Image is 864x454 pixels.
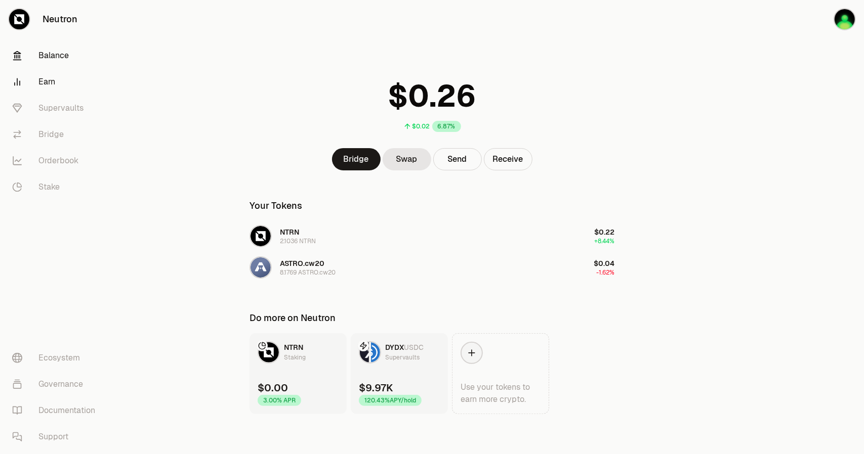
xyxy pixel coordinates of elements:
div: Staking [284,352,306,362]
div: $0.00 [258,381,288,395]
div: Your Tokens [250,199,302,213]
a: Stake [4,174,109,200]
div: Use your tokens to earn more crypto. [461,381,541,405]
span: +8.44% [594,237,614,245]
img: NTRN Logo [259,342,279,362]
img: ASTRO.cw20 Logo [251,257,271,278]
button: Send [433,148,482,170]
a: Balance [4,42,109,69]
div: $9.97K [359,381,393,395]
a: NTRN LogoNTRNStaking$0.003.00% APR [250,333,347,414]
img: NTRN Logo [251,226,271,246]
a: Ecosystem [4,345,109,371]
div: 2.1036 NTRN [280,237,316,245]
div: 8.1769 ASTRO.cw20 [280,268,336,277]
button: Receive [484,148,532,170]
img: USDC Logo [371,342,380,362]
div: 120.43% APY/hold [359,395,422,406]
button: ASTRO.cw20 LogoASTRO.cw208.1769 ASTRO.cw20$0.04-1.62% [243,252,621,283]
a: Governance [4,371,109,397]
img: zhirong80 [835,9,855,29]
span: $0.04 [594,259,614,268]
span: NTRN [284,343,303,352]
a: Documentation [4,397,109,424]
div: 6.87% [432,121,461,132]
a: Swap [383,148,431,170]
a: Supervaults [4,95,109,121]
a: Bridge [332,148,381,170]
button: NTRN LogoNTRN2.1036 NTRN$0.22+8.44% [243,221,621,251]
img: DYDX Logo [360,342,369,362]
a: Earn [4,69,109,95]
a: Orderbook [4,148,109,174]
span: DYDX [385,343,404,352]
div: Do more on Neutron [250,311,336,325]
div: Supervaults [385,352,420,362]
a: Bridge [4,121,109,148]
a: DYDX LogoUSDC LogoDYDXUSDCSupervaults$9.97K120.43%APY/hold [351,333,448,414]
span: USDC [404,343,424,352]
a: Use your tokens to earn more crypto. [452,333,549,414]
div: 3.00% APR [258,395,301,406]
div: $0.02 [413,122,430,130]
span: NTRN [280,228,299,237]
span: -1.62% [596,268,614,277]
a: Support [4,424,109,450]
span: ASTRO.cw20 [280,259,324,268]
span: $0.22 [594,228,614,237]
